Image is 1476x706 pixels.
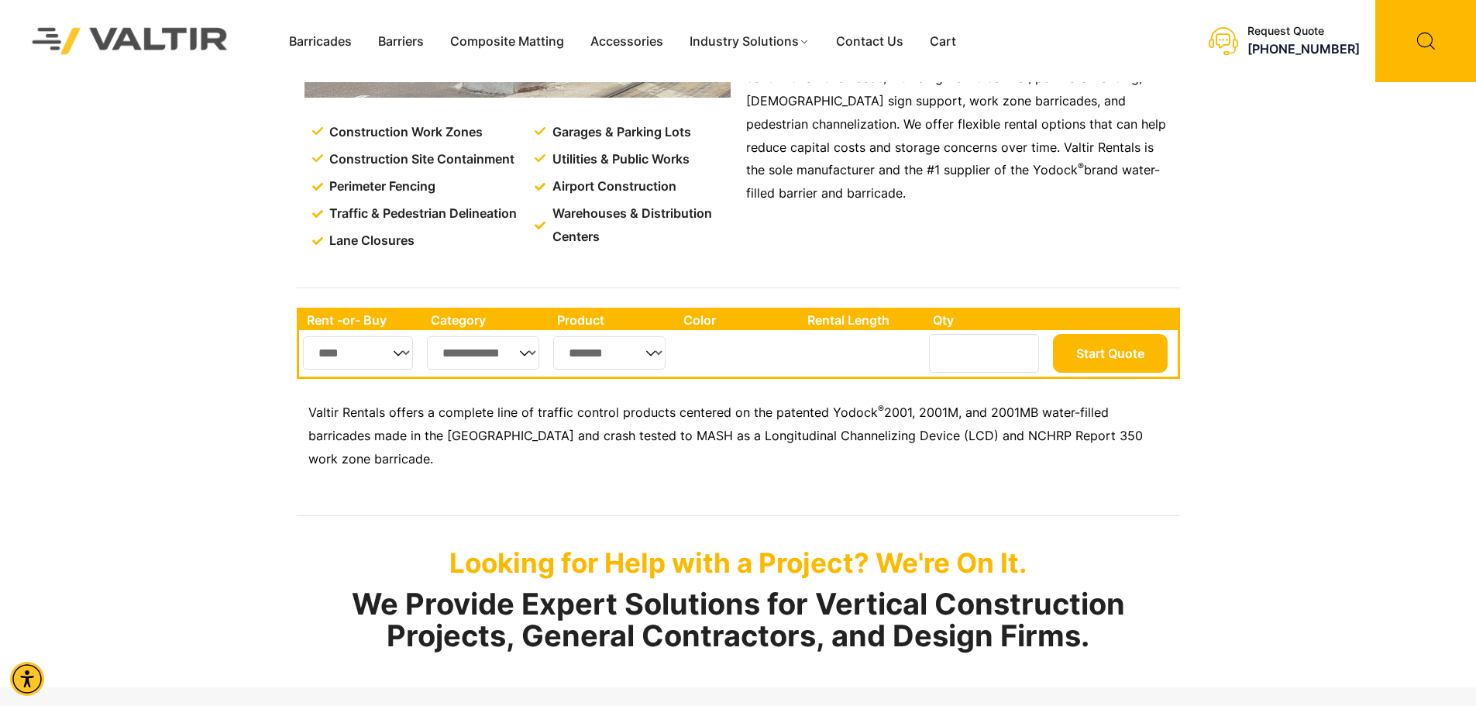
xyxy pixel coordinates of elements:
[325,175,435,198] span: Perimeter Fencing
[1247,42,1360,57] a: call (888) 496-3625
[297,588,1180,653] h2: We Provide Expert Solutions for Vertical Construction Projects, General Contractors, and Design F...
[10,662,44,696] div: Accessibility Menu
[549,121,691,144] span: Garages & Parking Lots
[437,29,577,53] a: Composite Matting
[929,334,1039,373] input: Number
[549,148,690,171] span: Utilities & Public Works
[325,121,483,144] span: Construction Work Zones
[276,29,365,53] a: Barricades
[423,310,550,330] th: Category
[823,29,917,53] a: Contact Us
[917,29,969,53] a: Cart
[549,310,676,330] th: Product
[925,310,1048,330] th: Qty
[553,336,666,370] select: Single select
[427,336,540,370] select: Single select
[1053,334,1168,373] button: Start Quote
[365,29,437,53] a: Barriers
[746,43,1172,205] p: Valtir’s water-filled barricades can be assembled to meet various construction site needs, includ...
[878,403,884,415] sup: ®
[325,148,514,171] span: Construction Site Containment
[297,546,1180,579] p: Looking for Help with a Project? We're On It.
[1247,25,1360,38] div: Request Quote
[299,310,423,330] th: Rent -or- Buy
[12,7,249,74] img: Valtir Rentals
[577,29,676,53] a: Accessories
[549,202,734,249] span: Warehouses & Distribution Centers
[308,405,1143,467] span: 2001, 2001M, and 2001MB water-filled barricades made in the [GEOGRAPHIC_DATA] and crash tested to...
[325,229,415,253] span: Lane Closures
[676,29,823,53] a: Industry Solutions
[800,310,925,330] th: Rental Length
[549,175,676,198] span: Airport Construction
[1078,160,1084,172] sup: ®
[676,310,800,330] th: Color
[308,405,878,420] span: Valtir Rentals offers a complete line of traffic control products centered on the patented Yodock
[303,336,414,370] select: Single select
[325,202,517,226] span: Traffic & Pedestrian Delineation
